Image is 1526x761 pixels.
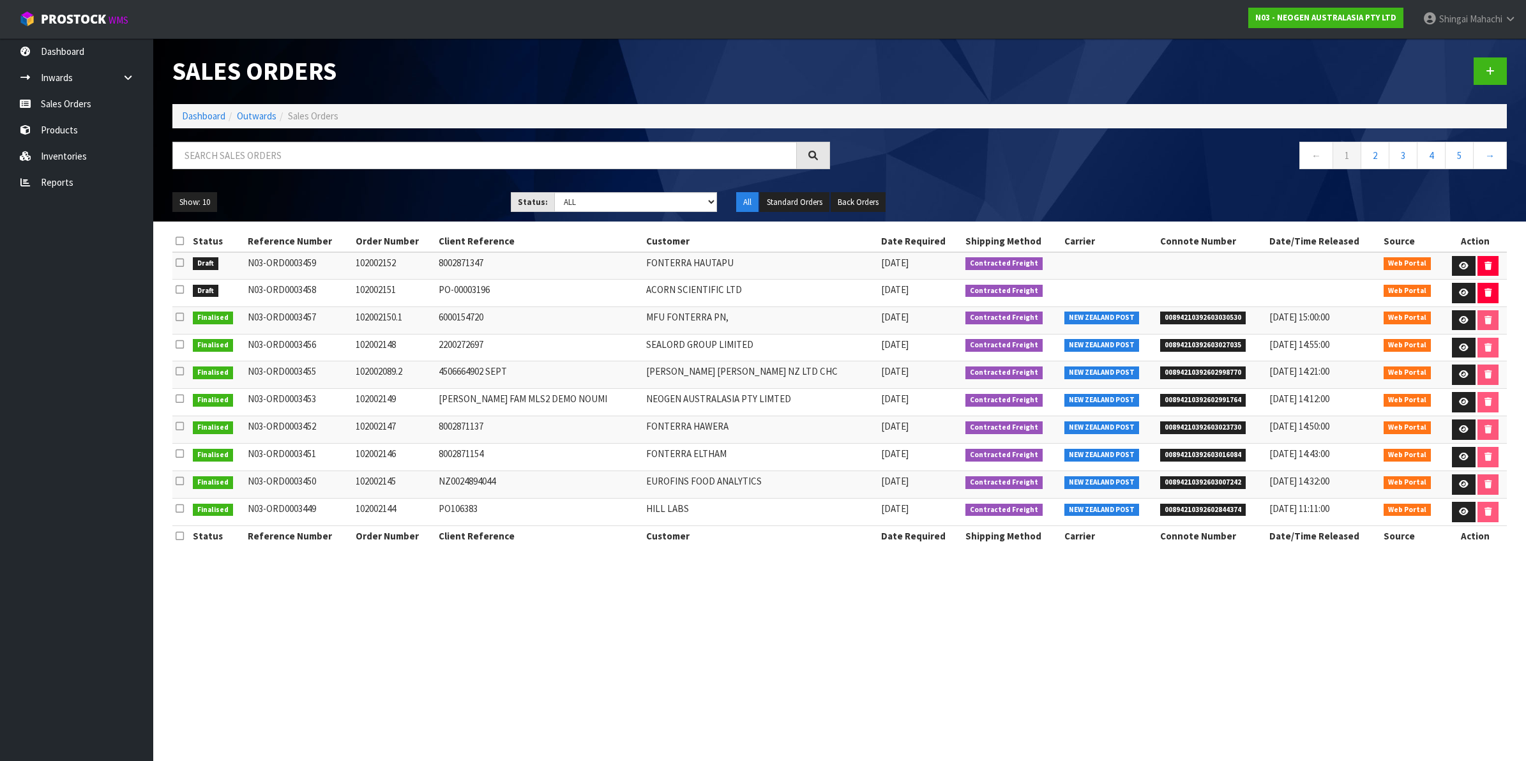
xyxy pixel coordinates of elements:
span: NEW ZEALAND POST [1064,366,1139,379]
span: Finalised [193,312,233,324]
td: 8002871154 [435,444,643,471]
th: Reference Number [245,231,352,252]
span: [DATE] 14:12:00 [1269,393,1329,405]
small: WMS [109,14,128,26]
td: 6000154720 [435,306,643,334]
span: Sales Orders [288,110,338,122]
td: 102002152 [352,252,435,280]
span: NEW ZEALAND POST [1064,394,1139,407]
th: Customer [643,525,878,546]
span: Finalised [193,366,233,379]
span: Finalised [193,476,233,489]
td: N03-ORD0003449 [245,499,352,526]
td: EUROFINS FOOD ANALYTICS [643,471,878,499]
span: Contracted Freight [965,339,1043,352]
a: 5 [1445,142,1474,169]
a: 4 [1417,142,1446,169]
td: ACORN SCIENTIFIC LTD [643,280,878,307]
span: 00894210392602991764 [1160,394,1246,407]
th: Date Required [878,525,962,546]
td: 102002149 [352,389,435,416]
a: Dashboard [182,110,225,122]
td: FONTERRA HAWERA [643,416,878,444]
span: NEW ZEALAND POST [1064,476,1139,489]
span: Web Portal [1384,312,1431,324]
td: 102002146 [352,444,435,471]
th: Connote Number [1157,525,1265,546]
a: 1 [1333,142,1361,169]
span: Finalised [193,421,233,434]
span: NEW ZEALAND POST [1064,504,1139,516]
span: Contracted Freight [965,257,1043,270]
td: FONTERRA ELTHAM [643,444,878,471]
span: NEW ZEALAND POST [1064,449,1139,462]
td: N03-ORD0003458 [245,280,352,307]
span: [DATE] [881,475,909,487]
th: Order Number [352,525,435,546]
td: FONTERRA HAUTAPU [643,252,878,280]
span: Web Portal [1384,366,1431,379]
th: Date/Time Released [1266,525,1380,546]
td: 102002144 [352,499,435,526]
th: Date/Time Released [1266,231,1380,252]
td: N03-ORD0003459 [245,252,352,280]
span: Web Portal [1384,421,1431,434]
th: Shipping Method [962,525,1061,546]
th: Shipping Method [962,231,1061,252]
span: Draft [193,285,218,298]
a: ← [1299,142,1333,169]
span: [DATE] 14:55:00 [1269,338,1329,350]
th: Status [190,525,245,546]
span: Contracted Freight [965,504,1043,516]
button: All [736,192,759,213]
span: [DATE] 14:50:00 [1269,420,1329,432]
span: NEW ZEALAND POST [1064,339,1139,352]
td: 4506664902 SEPT [435,361,643,389]
button: Standard Orders [760,192,829,213]
td: N03-ORD0003456 [245,334,352,361]
span: [DATE] [881,393,909,405]
span: Finalised [193,449,233,462]
td: PO-00003196 [435,280,643,307]
th: Client Reference [435,231,643,252]
span: Finalised [193,394,233,407]
td: SEALORD GROUP LIMITED [643,334,878,361]
th: Order Number [352,231,435,252]
h1: Sales Orders [172,57,830,85]
td: [PERSON_NAME] FAM MLS2 DEMO NOUMI [435,389,643,416]
span: [DATE] 14:32:00 [1269,475,1329,487]
a: 3 [1389,142,1417,169]
td: 8002871347 [435,252,643,280]
th: Source [1380,525,1444,546]
td: 102002145 [352,471,435,499]
span: [DATE] [881,283,909,296]
span: [DATE] [881,448,909,460]
nav: Page navigation [849,142,1507,173]
a: Outwards [237,110,276,122]
th: Client Reference [435,525,643,546]
td: PO106383 [435,499,643,526]
span: Web Portal [1384,339,1431,352]
span: Contracted Freight [965,366,1043,379]
th: Carrier [1061,525,1157,546]
td: N03-ORD0003453 [245,389,352,416]
strong: Status: [518,197,548,207]
td: N03-ORD0003457 [245,306,352,334]
span: [DATE] 11:11:00 [1269,502,1329,515]
span: [DATE] [881,365,909,377]
span: ProStock [41,11,106,27]
span: Mahachi [1470,13,1502,25]
td: 102002089.2 [352,361,435,389]
th: Date Required [878,231,962,252]
span: Web Portal [1384,257,1431,270]
span: 00894210392603027035 [1160,339,1246,352]
button: Show: 10 [172,192,217,213]
span: 00894210392603030530 [1160,312,1246,324]
td: [PERSON_NAME] [PERSON_NAME] NZ LTD CHC [643,361,878,389]
span: 00894210392603023730 [1160,421,1246,434]
span: [DATE] [881,257,909,269]
td: HILL LABS [643,499,878,526]
span: Shingai [1439,13,1468,25]
th: Customer [643,231,878,252]
span: NEW ZEALAND POST [1064,421,1139,434]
